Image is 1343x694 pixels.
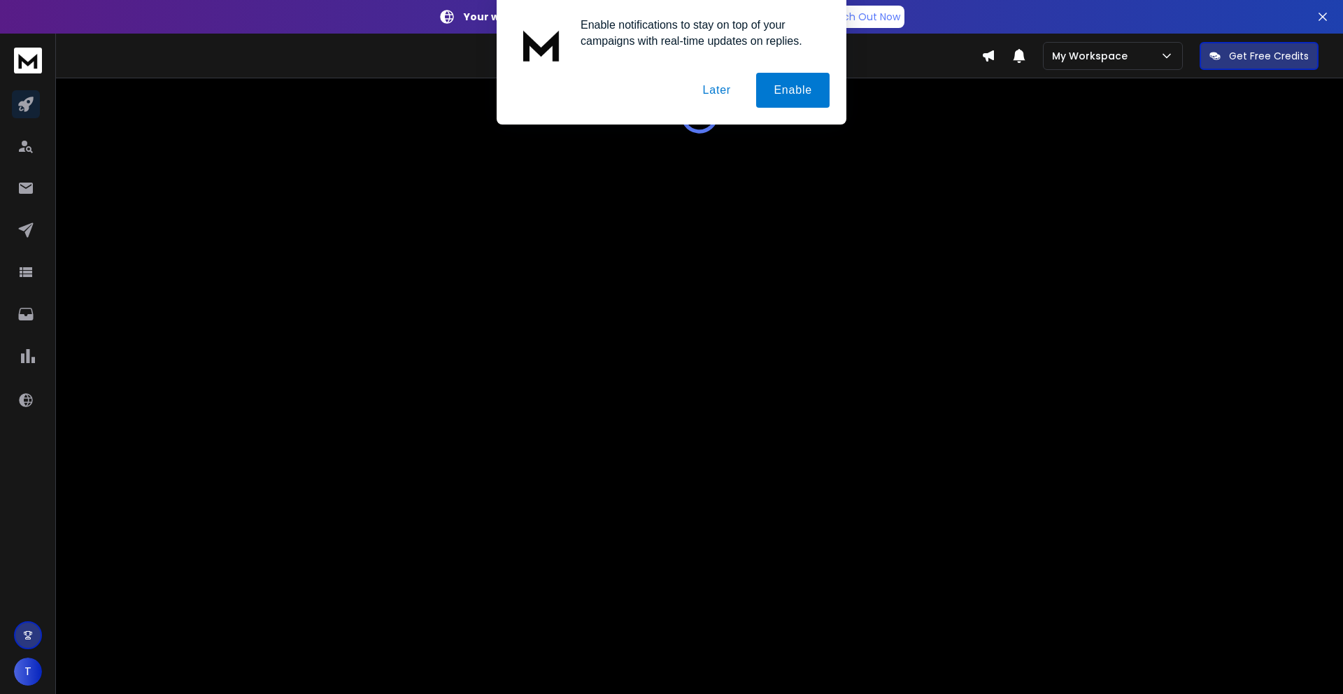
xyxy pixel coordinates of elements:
[513,17,569,73] img: notification icon
[14,658,42,686] button: T
[756,73,830,108] button: Enable
[569,17,830,49] div: Enable notifications to stay on top of your campaigns with real-time updates on replies.
[685,73,748,108] button: Later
